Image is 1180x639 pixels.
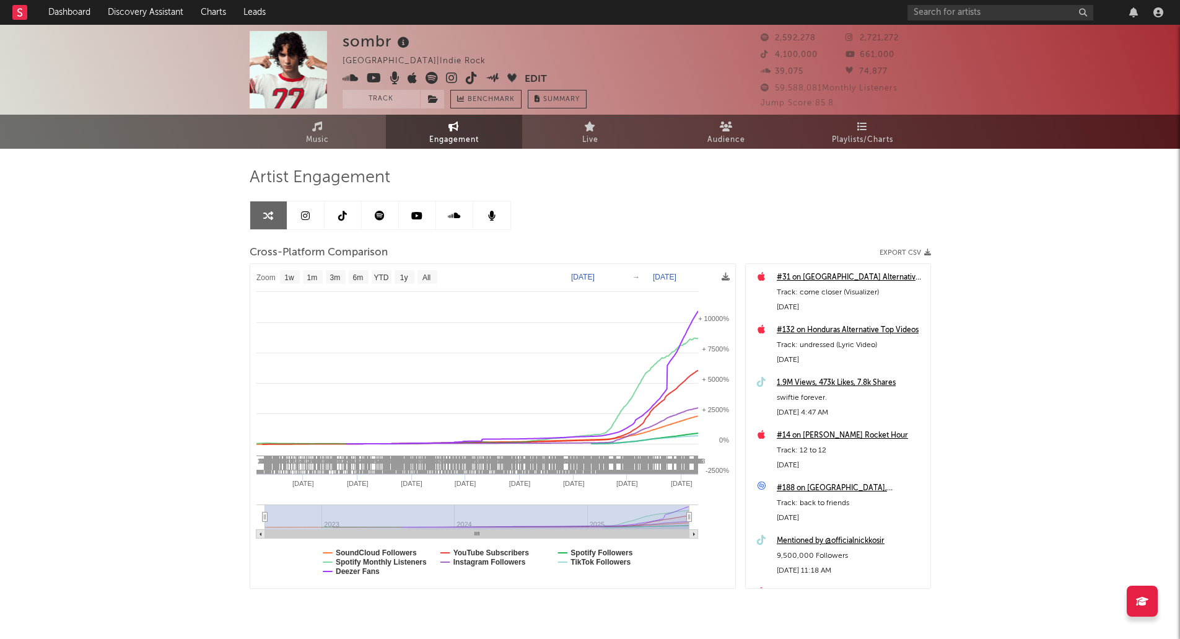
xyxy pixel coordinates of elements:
a: Playlists/Charts [795,115,931,149]
span: 4 [588,457,592,465]
span: 39,075 [761,68,803,76]
div: #31 on [GEOGRAPHIC_DATA] Alternative Top Videos [777,270,924,285]
span: 4 [327,457,331,465]
span: 661,000 [846,51,894,59]
text: Spotify Monthly Listeners [336,558,427,566]
text: [DATE] [616,480,637,487]
a: Mentioned by @officialnickkosir [777,534,924,549]
text: [DATE] [571,273,595,281]
a: Audience [658,115,795,149]
span: 4 [265,457,269,465]
span: 2 [355,457,359,465]
span: 10 [603,457,610,465]
button: Edit [525,72,547,87]
span: 10 [557,457,565,465]
span: 4 [584,457,588,465]
text: 3m [330,273,340,282]
text: + 10000% [698,315,729,322]
span: 4 [452,457,455,465]
span: 14 [611,457,619,465]
span: Audience [707,133,745,148]
text: 1y [400,273,408,282]
text: TikTok Followers [570,558,631,566]
span: 4 [525,457,529,465]
text: [DATE] [653,273,676,281]
span: 14 [636,457,643,465]
text: + 5000% [702,376,729,383]
span: 4 [538,457,542,465]
span: 64 [675,457,682,465]
span: 4 [261,457,264,465]
button: Export CSV [880,249,931,257]
text: All [422,273,430,282]
a: Benchmark [450,90,522,108]
span: Summary [543,96,580,103]
text: Zoom [256,273,276,282]
text: -2500% [706,467,729,474]
span: Playlists/Charts [832,133,893,148]
text: Deezer Fans [336,567,380,576]
text: SoundCloud Followers [336,549,417,557]
div: [DATE] [777,300,924,315]
text: [DATE] [346,480,368,487]
span: 4 [544,457,548,465]
div: [DATE] 4:47 AM [777,405,924,420]
text: YTD [374,273,388,282]
span: 14 [673,457,680,465]
span: 10 [365,457,372,465]
a: #188 on [GEOGRAPHIC_DATA], [GEOGRAPHIC_DATA] [777,481,924,496]
span: 4 [328,457,332,465]
span: 2 [295,457,299,465]
span: 16 [610,457,618,465]
span: Live [582,133,598,148]
div: swiftie forever. [777,390,924,405]
span: 4 [566,457,570,465]
div: Track: back to friends [777,496,924,511]
a: #132 on Honduras Alternative Top Videos [777,323,924,338]
a: Live [522,115,658,149]
span: 34 [618,457,626,465]
div: Track: undressed (Lyric Video) [777,338,924,353]
span: 14 [628,457,636,465]
span: 4 [379,457,383,465]
span: 4 [695,457,699,465]
span: 4 [522,457,526,465]
span: 2 [519,457,523,465]
button: Summary [528,90,587,108]
div: 1.9M Views, 473k Likes, 7.8k Shares [777,376,924,390]
span: 4 [553,457,557,465]
a: sombr at [GEOGRAPHIC_DATA] ([DATE]) [777,586,924,601]
a: Music [250,115,386,149]
text: + 7500% [702,345,729,353]
text: + 2500% [702,406,729,413]
div: Track: come closer (Visualizer) [777,285,924,300]
span: 24 [684,457,691,465]
span: 4 [406,457,409,465]
span: 4 [600,457,603,465]
div: [DATE] [777,353,924,368]
span: 4 [399,457,403,465]
text: 1m [307,273,317,282]
span: 14 [621,457,628,465]
span: Jump Score: 85.8 [761,99,834,107]
span: 4 [520,457,524,465]
div: #14 on [PERSON_NAME] Rocket Hour [777,428,924,443]
span: 4 [328,457,331,465]
div: Track: 12 to 12 [777,443,924,458]
span: Music [306,133,329,148]
span: Artist Engagement [250,170,390,185]
span: 4 [587,457,591,465]
span: Cross-Platform Comparison [250,245,388,260]
span: 4 [555,457,559,465]
span: 74,877 [846,68,888,76]
span: 14 [639,457,646,465]
div: [DATE] [777,511,924,526]
text: [DATE] [563,480,585,487]
span: 1 [335,457,339,465]
text: [DATE] [509,480,530,487]
a: Engagement [386,115,522,149]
